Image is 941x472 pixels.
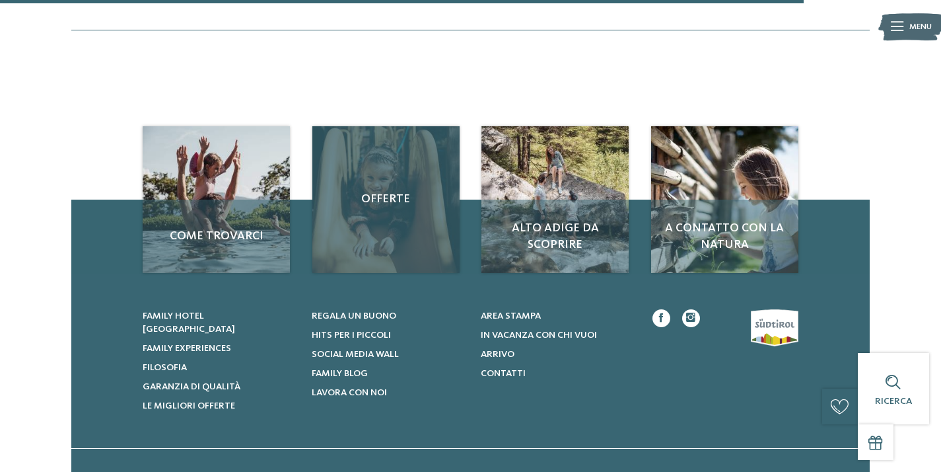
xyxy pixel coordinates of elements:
a: Filosofia [143,361,296,374]
a: Social Media Wall [312,348,466,361]
span: Ricerca [875,397,912,406]
a: Family experiences [143,342,296,355]
img: Cercate un hotel per famiglie? Qui troverete solo i migliori! [651,126,798,274]
span: Filosofia [143,363,187,372]
span: Garanzia di qualità [143,382,240,391]
a: Family Blog [312,367,466,380]
span: Family Blog [312,369,368,378]
span: Come trovarci [155,228,278,245]
a: Regala un buono [312,309,466,323]
a: In vacanza con chi vuoi [481,329,635,342]
span: Alto Adige da scoprire [493,220,617,253]
a: Cercate un hotel per famiglie? Qui troverete solo i migliori! A contatto con la natura [651,126,798,274]
a: Hits per i piccoli [312,329,466,342]
span: Lavora con noi [312,388,387,397]
span: Regala un buono [312,311,396,321]
span: Arrivo [481,350,514,359]
a: Le migliori offerte [143,399,296,413]
span: In vacanza con chi vuoi [481,331,597,340]
span: Social Media Wall [312,350,399,359]
span: A contatto con la natura [663,220,786,253]
a: Cercate un hotel per famiglie? Qui troverete solo i migliori! Offerte [312,126,460,274]
a: Lavora con noi [312,386,466,399]
span: Family experiences [143,344,231,353]
span: Offerte [324,191,448,208]
a: Family hotel [GEOGRAPHIC_DATA] [143,309,296,336]
span: Family hotel [GEOGRAPHIC_DATA] [143,311,235,334]
a: Cercate un hotel per famiglie? Qui troverete solo i migliori! Alto Adige da scoprire [481,126,629,274]
span: Hits per i piccoli [312,331,391,340]
a: Garanzia di qualità [143,380,296,393]
a: Arrivo [481,348,635,361]
img: Cercate un hotel per famiglie? Qui troverete solo i migliori! [481,126,629,274]
span: Contatti [481,369,526,378]
img: Cercate un hotel per famiglie? Qui troverete solo i migliori! [143,126,290,274]
span: Le migliori offerte [143,401,235,411]
span: Area stampa [481,311,541,321]
a: Cercate un hotel per famiglie? Qui troverete solo i migliori! Come trovarci [143,126,290,274]
a: Contatti [481,367,635,380]
a: Area stampa [481,309,635,323]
